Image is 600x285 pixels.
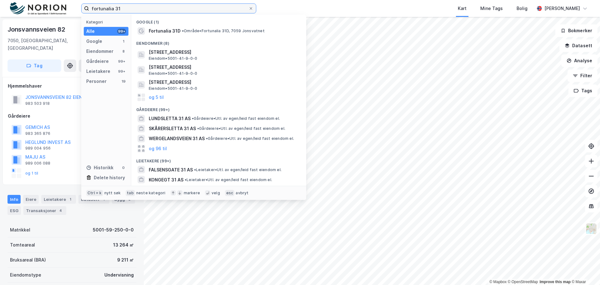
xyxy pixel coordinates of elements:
div: esc [225,190,235,196]
div: 7050, [GEOGRAPHIC_DATA], [GEOGRAPHIC_DATA] [7,37,88,52]
div: 1 [67,196,73,202]
div: velg [212,191,220,196]
div: 983 503 918 [25,101,50,106]
span: [STREET_ADDRESS] [149,64,299,71]
span: • [182,28,184,33]
div: 989 004 956 [25,146,51,151]
div: Personer [86,78,107,85]
div: Eiere [23,195,39,204]
div: 8 [121,49,126,54]
div: Alle [86,28,95,35]
div: tab [126,190,135,196]
input: Søk på adresse, matrikkel, gårdeiere, leietakere eller personer [89,4,248,13]
span: SKÅRERSLETTA 31 AS [149,125,196,132]
div: Hjemmelshaver [8,82,136,90]
div: Mine Tags [480,5,503,12]
div: Leietakere [41,195,76,204]
div: Google (1) [131,15,306,26]
div: 1 [121,39,126,44]
span: • [192,116,194,121]
div: 13 264 ㎡ [113,241,134,249]
span: • [206,136,208,141]
div: Eiendomstype [10,271,41,279]
div: Leietakere [86,68,110,75]
div: 989 006 088 [25,161,50,166]
div: Kart [458,5,467,12]
button: Bokmerker [555,24,597,37]
img: Z [585,223,597,235]
div: neste kategori [136,191,166,196]
div: Transaksjoner [23,206,66,215]
div: Kategori [86,20,128,24]
div: nytt søk [104,191,121,196]
span: Leietaker • Utl. av egen/leid fast eiendom el. [185,177,272,182]
div: Info [7,195,21,204]
div: 983 365 876 [25,131,50,136]
div: Leietakere (99+) [131,154,306,165]
div: Historikk [86,164,113,171]
span: FALSENSGATE 31 AS [149,166,193,174]
div: Eiendommer [86,48,113,55]
div: ESG [7,206,21,215]
div: 19 [121,79,126,84]
div: Undervisning [104,271,134,279]
span: Eiendom • 5001-41-9-0-0 [149,71,197,76]
span: Eiendom • 5001-41-9-0-0 [149,86,197,91]
div: Bolig [517,5,527,12]
span: Gårdeiere • Utl. av egen/leid fast eiendom el. [192,116,280,121]
a: OpenStreetMap [508,280,538,284]
div: Bruksareal (BRA) [10,256,46,264]
button: og 96 til [149,145,167,152]
div: Datasett [78,195,109,204]
span: • [194,167,196,172]
div: Eiendommer (8) [131,36,306,47]
div: avbryt [236,191,248,196]
div: Matrikkel [10,226,30,234]
button: Analyse [561,54,597,67]
span: Gårdeiere • Utl. av egen/leid fast eiendom el. [197,126,285,131]
div: 0 [121,165,126,170]
div: Ctrl + k [86,190,103,196]
span: Leietaker • Utl. av egen/leid fast eiendom el. [194,167,282,172]
span: • [185,177,187,182]
div: 99+ [117,59,126,64]
span: Område • Fortunalia 31D, 7059 Jonsvatnet [182,28,265,33]
div: 5001-59-250-0-0 [93,226,134,234]
div: Gårdeiere [86,58,109,65]
span: Gårdeiere • Utl. av egen/leid fast eiendom el. [206,136,294,141]
div: Tomteareal [10,241,35,249]
span: • [197,126,199,131]
div: Gårdeiere [8,112,136,120]
span: KONGEGT 31 AS [149,176,183,184]
div: markere [184,191,200,196]
a: Improve this map [540,280,571,284]
img: norion-logo.80e7a08dc31c2e691866.png [10,2,66,15]
a: Mapbox [489,280,507,284]
span: [STREET_ADDRESS] [149,79,299,86]
span: Eiendom • 5001-41-9-0-0 [149,56,197,61]
div: 99+ [117,69,126,74]
div: 9 211 ㎡ [117,256,134,264]
div: [PERSON_NAME] [544,5,580,12]
span: LUNDSLETTA 31 AS [149,115,191,122]
button: Tag [7,59,61,72]
button: Tags [568,84,597,97]
button: Datasett [559,39,597,52]
span: Fortunalia 31D [149,27,181,35]
button: og 5 til [149,94,164,101]
iframe: Chat Widget [569,255,600,285]
div: Gårdeiere (99+) [131,102,306,114]
span: WERGELANDSVEIEN 31 AS [149,135,205,142]
div: Jonsvannsveien 82 [7,24,67,34]
div: Google [86,38,102,45]
div: Delete history [94,174,125,181]
span: [STREET_ADDRESS] [149,48,299,56]
button: Filter [567,69,597,82]
div: 4 [57,207,64,214]
div: 99+ [117,29,126,34]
